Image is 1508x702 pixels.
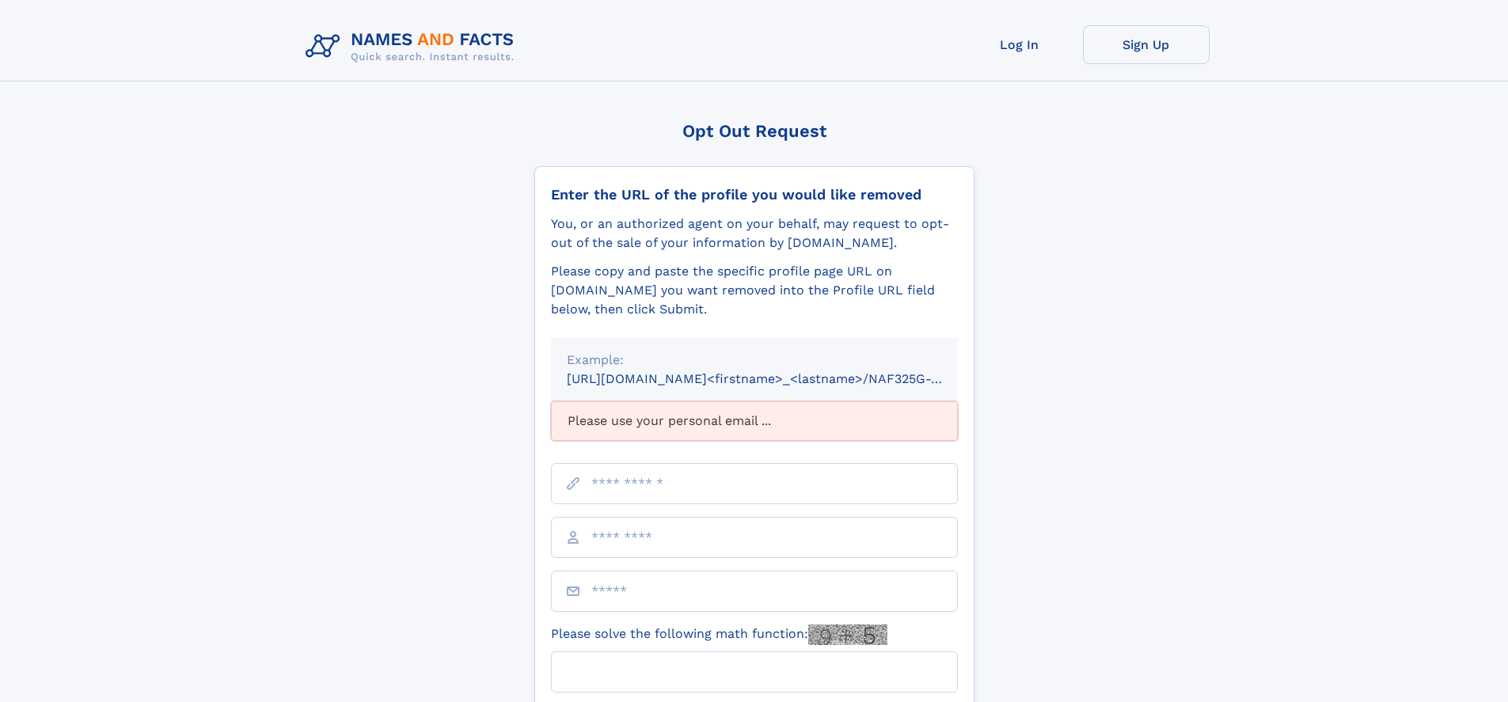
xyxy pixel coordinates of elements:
div: Please use your personal email ... [551,401,958,441]
a: Log In [956,25,1083,64]
div: Please copy and paste the specific profile page URL on [DOMAIN_NAME] you want removed into the Pr... [551,262,958,319]
label: Please solve the following math function: [551,624,887,645]
div: Opt Out Request [534,121,974,141]
a: Sign Up [1083,25,1210,64]
div: Example: [567,351,942,370]
img: Logo Names and Facts [299,25,527,68]
small: [URL][DOMAIN_NAME]<firstname>_<lastname>/NAF325G-xxxxxxxx [567,371,988,386]
div: Enter the URL of the profile you would like removed [551,186,958,203]
div: You, or an authorized agent on your behalf, may request to opt-out of the sale of your informatio... [551,214,958,252]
